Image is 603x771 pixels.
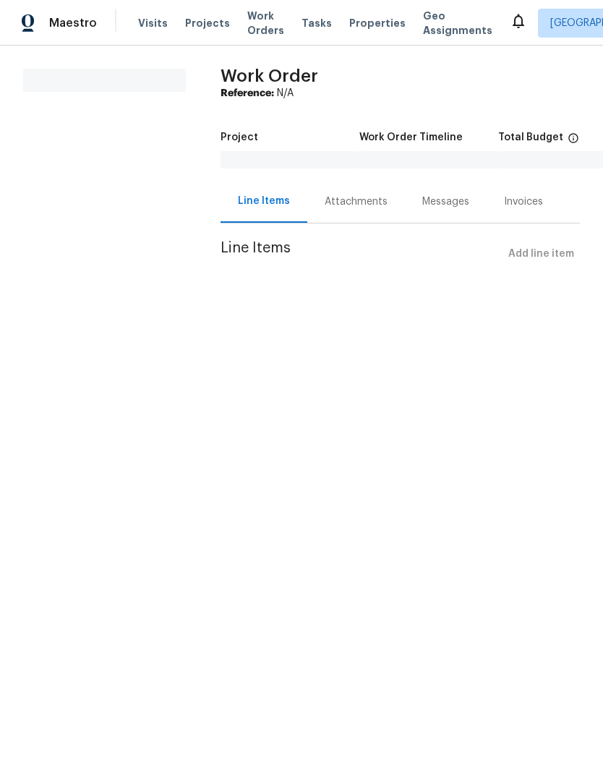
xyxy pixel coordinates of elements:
[185,16,230,30] span: Projects
[247,9,284,38] span: Work Orders
[49,16,97,30] span: Maestro
[325,195,388,209] div: Attachments
[238,194,290,208] div: Line Items
[221,88,274,98] b: Reference:
[221,67,318,85] span: Work Order
[568,132,579,151] span: The total cost of line items that have been proposed by Opendoor. This sum includes line items th...
[349,16,406,30] span: Properties
[221,86,580,101] div: N/A
[498,132,563,142] h5: Total Budget
[138,16,168,30] span: Visits
[221,132,258,142] h5: Project
[423,9,492,38] span: Geo Assignments
[359,132,463,142] h5: Work Order Timeline
[301,18,332,28] span: Tasks
[422,195,469,209] div: Messages
[504,195,543,209] div: Invoices
[221,241,502,268] span: Line Items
